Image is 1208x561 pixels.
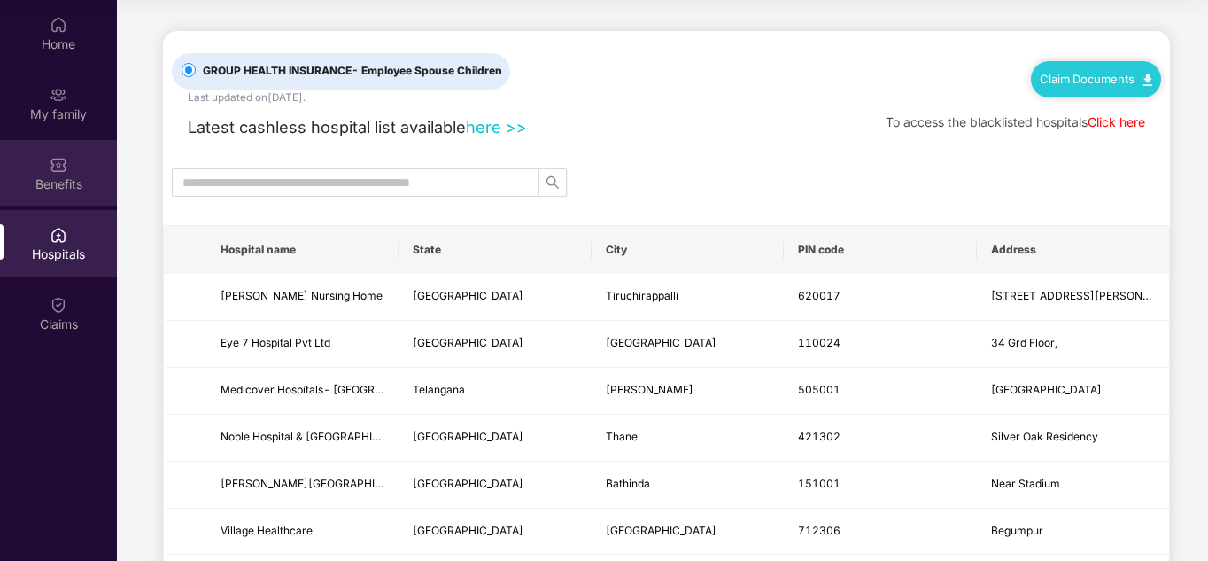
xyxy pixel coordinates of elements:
[798,289,840,302] span: 620017
[606,336,716,349] span: [GEOGRAPHIC_DATA]
[991,243,1155,257] span: Address
[991,336,1057,349] span: 34 Grd Floor,
[50,16,67,34] img: svg+xml;base64,PHN2ZyBpZD0iSG9tZSIgeG1sbnM9Imh0dHA6Ly93d3cudzMub3JnLzIwMDAvc3ZnIiB3aWR0aD0iMjAiIG...
[798,336,840,349] span: 110024
[1040,72,1152,86] a: Claim Documents
[1143,74,1152,86] img: svg+xml;base64,PHN2ZyB4bWxucz0iaHR0cDovL3d3dy53My5vcmcvMjAwMC9zdmciIHdpZHRoPSIxMC40IiBoZWlnaHQ9Ij...
[413,524,523,537] span: [GEOGRAPHIC_DATA]
[221,430,416,443] span: Noble Hospital & [GEOGRAPHIC_DATA]
[977,274,1169,321] td: 50,Bishop Road,
[188,117,466,136] span: Latest cashless hospital list available
[606,477,650,490] span: Bathinda
[592,415,784,462] td: Thane
[221,289,383,302] span: [PERSON_NAME] Nursing Home
[977,368,1169,415] td: Karimnagar
[592,226,784,274] th: City
[206,415,399,462] td: Noble Hospital & Cardiac Care Centre
[538,168,567,197] button: search
[50,156,67,174] img: svg+xml;base64,PHN2ZyBpZD0iQmVuZWZpdHMiIHhtbG5zPSJodHRwOi8vd3d3LnczLm9yZy8yMDAwL3N2ZyIgd2lkdGg9Ij...
[413,383,465,396] span: Telangana
[50,296,67,314] img: svg+xml;base64,PHN2ZyBpZD0iQ2xhaW0iIHhtbG5zPSJodHRwOi8vd3d3LnczLm9yZy8yMDAwL3N2ZyIgd2lkdGg9IjIwIi...
[1088,114,1145,129] a: Click here
[977,226,1169,274] th: Address
[352,64,502,77] span: - Employee Spouse Children
[399,509,591,556] td: West Bengal
[50,226,67,244] img: svg+xml;base64,PHN2ZyBpZD0iSG9zcGl0YWxzIiB4bWxucz0iaHR0cDovL3d3dy53My5vcmcvMjAwMC9zdmciIHdpZHRoPS...
[606,524,716,537] span: [GEOGRAPHIC_DATA]
[50,86,67,104] img: svg+xml;base64,PHN2ZyB3aWR0aD0iMjAiIGhlaWdodD0iMjAiIHZpZXdCb3g9IjAgMCAyMCAyMCIgZmlsbD0ibm9uZSIgeG...
[413,336,523,349] span: [GEOGRAPHIC_DATA]
[991,289,1185,302] span: [STREET_ADDRESS][PERSON_NAME],
[206,274,399,321] td: Deepan Nursing Home
[991,477,1060,490] span: Near Stadium
[592,509,784,556] td: Begampur
[206,462,399,509] td: Chhabra Hospital
[399,274,591,321] td: Tamil Nadu
[798,383,840,396] span: 505001
[206,321,399,368] td: Eye 7 Hospital Pvt Ltd
[399,462,591,509] td: Punjab
[539,175,566,190] span: search
[399,226,591,274] th: State
[991,430,1098,443] span: Silver Oak Residency
[221,243,384,257] span: Hospital name
[592,274,784,321] td: Tiruchirappalli
[466,117,527,136] a: here >>
[188,90,306,106] div: Last updated on [DATE] .
[206,368,399,415] td: Medicover Hospitals- Karimnagar
[413,477,523,490] span: [GEOGRAPHIC_DATA]
[606,289,678,302] span: Tiruchirappalli
[221,336,330,349] span: Eye 7 Hospital Pvt Ltd
[606,383,693,396] span: [PERSON_NAME]
[991,524,1043,537] span: Begumpur
[798,524,840,537] span: 712306
[991,383,1102,396] span: [GEOGRAPHIC_DATA]
[221,524,313,537] span: Village Healthcare
[886,114,1088,129] span: To access the blacklisted hospitals
[784,226,976,274] th: PIN code
[606,430,638,443] span: Thane
[798,430,840,443] span: 421302
[413,289,523,302] span: [GEOGRAPHIC_DATA]
[977,321,1169,368] td: 34 Grd Floor,
[977,462,1169,509] td: Near Stadium
[221,477,419,490] span: [PERSON_NAME][GEOGRAPHIC_DATA]
[798,477,840,490] span: 151001
[592,462,784,509] td: Bathinda
[413,430,523,443] span: [GEOGRAPHIC_DATA]
[977,415,1169,462] td: Silver Oak Residency
[399,368,591,415] td: Telangana
[977,509,1169,556] td: Begumpur
[399,415,591,462] td: Maharashtra
[592,321,784,368] td: New Delhi
[206,226,399,274] th: Hospital name
[206,509,399,556] td: Village Healthcare
[221,383,444,396] span: Medicover Hospitals- [GEOGRAPHIC_DATA]
[592,368,784,415] td: Karim Nagar
[399,321,591,368] td: Delhi
[196,63,509,80] span: GROUP HEALTH INSURANCE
